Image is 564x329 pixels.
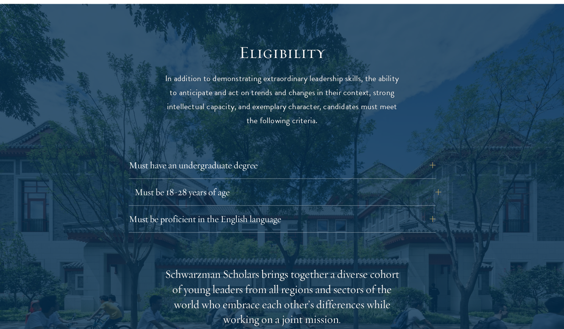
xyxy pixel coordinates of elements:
button: Must have an undergraduate degree [129,156,436,174]
h2: Eligibility [165,42,400,63]
button: Must be 18-28 years of age [134,183,441,201]
p: In addition to demonstrating extraordinary leadership skills, the ability to anticipate and act o... [165,72,400,128]
button: Must be proficient in the English language [129,210,436,228]
div: Schwarzman Scholars brings together a diverse cohort of young leaders from all regions and sector... [165,267,400,327]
